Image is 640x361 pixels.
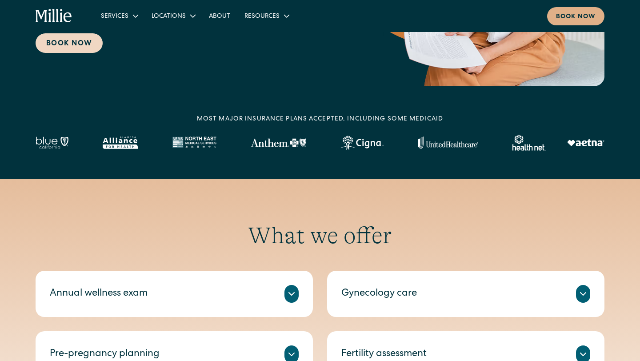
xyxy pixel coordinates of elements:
[340,136,384,150] img: Cigna logo
[144,8,202,23] div: Locations
[94,8,144,23] div: Services
[36,9,72,23] a: home
[36,222,604,249] h2: What we offer
[567,139,604,146] img: Aetna logo
[341,287,417,301] div: Gynecology care
[512,135,546,151] img: Healthnet logo
[418,136,478,149] img: United Healthcare logo
[172,136,216,149] img: North East Medical Services logo
[36,33,103,53] a: Book Now
[237,8,296,23] div: Resources
[202,8,237,23] a: About
[101,12,128,21] div: Services
[251,138,306,147] img: Anthem Logo
[152,12,186,21] div: Locations
[103,136,138,149] img: Alameda Alliance logo
[556,12,596,22] div: Book now
[197,115,443,124] div: MOST MAJOR INSURANCE PLANS ACCEPTED, INCLUDING some MEDICAID
[36,136,68,149] img: Blue California logo
[244,12,280,21] div: Resources
[547,7,604,25] a: Book now
[50,287,148,301] div: Annual wellness exam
